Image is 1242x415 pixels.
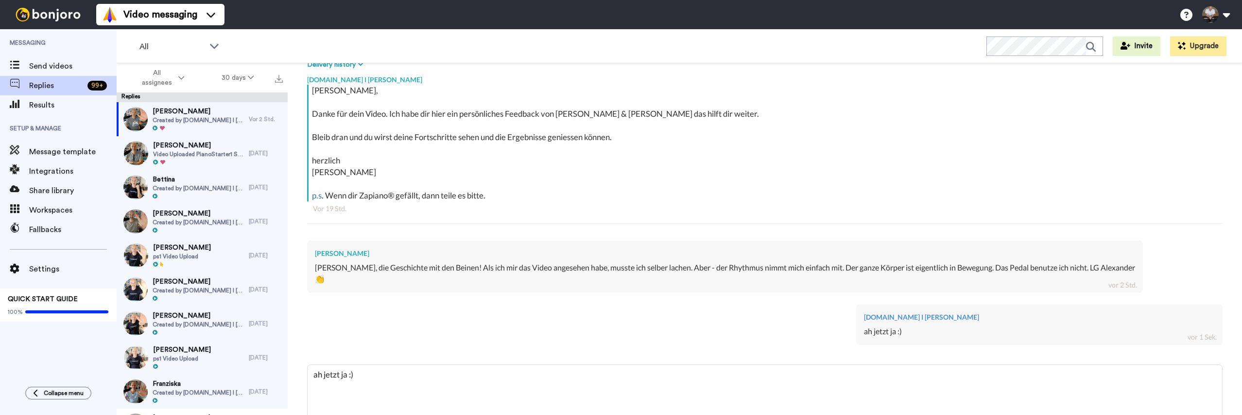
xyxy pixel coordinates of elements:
[123,209,148,234] img: efae74b4-f400-487b-ae84-1e138a2766a8-thumb.jpg
[153,355,211,362] span: ps1 Video Upload
[153,287,244,294] span: Created by [DOMAIN_NAME] I [PERSON_NAME]
[44,389,84,397] span: Collapse menu
[249,183,283,191] div: [DATE]
[117,375,288,409] a: FranziskaCreated by [DOMAIN_NAME] I [PERSON_NAME][DATE]
[1108,280,1137,290] div: vor 2 Std.
[29,146,117,158] span: Message template
[117,307,288,341] a: [PERSON_NAME]Created by [DOMAIN_NAME] I [PERSON_NAME][DATE]
[117,341,288,375] a: [PERSON_NAME]ps1 Video Upload[DATE]
[315,262,1135,273] div: [PERSON_NAME], die Geschichte mit den Beinen! Als ich mir das Video angesehen habe, musste ich se...
[249,252,283,259] div: [DATE]
[153,107,244,116] span: [PERSON_NAME]
[123,8,197,21] span: Video messaging
[117,102,288,136] a: [PERSON_NAME]Created by [DOMAIN_NAME] I [PERSON_NAME]Vor 2 Std.
[153,116,244,124] span: Created by [DOMAIN_NAME] I [PERSON_NAME]
[29,224,117,235] span: Fallbacks
[315,249,1135,258] div: [PERSON_NAME]
[12,8,85,21] img: bj-logo-header-white.svg
[153,277,244,287] span: [PERSON_NAME]
[123,175,148,199] img: 21493590-6e2d-4028-a311-5a6b373082ae-thumb.jpg
[87,81,107,90] div: 99 +
[249,149,283,157] div: [DATE]
[137,68,176,88] span: All assignees
[249,320,283,327] div: [DATE]
[153,345,211,355] span: [PERSON_NAME]
[312,85,1220,201] div: [PERSON_NAME], Danke für dein Video. Ich habe dir hier ein persönliches Feedback von [PERSON_NAME...
[153,243,211,253] span: [PERSON_NAME]
[117,204,288,238] a: [PERSON_NAME]Created by [DOMAIN_NAME] I [PERSON_NAME][DATE]
[249,354,283,361] div: [DATE]
[312,190,322,200] a: p.s
[203,69,273,87] button: 30 days
[123,311,148,336] img: e95051df-ca00-4f49-bc98-b8b1a24fddfe-thumb.jpg
[124,345,148,370] img: 98391825-70a0-4394-bded-b2b765101e5f-thumb.jpg
[29,185,117,197] span: Share library
[29,99,117,111] span: Results
[153,253,211,260] span: ps1 Video Upload
[25,387,91,399] button: Collapse menu
[29,80,84,91] span: Replies
[153,141,244,150] span: [PERSON_NAME]
[29,165,117,177] span: Integrations
[249,115,283,123] div: Vor 2 Std.
[102,7,118,22] img: vm-color.svg
[275,75,283,83] img: export.svg
[29,60,117,72] span: Send videos
[123,277,148,302] img: 63ba663d-6ee7-49bd-ab28-59f1cc37aec0-thumb.jpg
[123,107,148,131] img: 653b396a-d43b-49b8-b1ed-60c361c3a7d9-thumb.jpg
[153,389,244,397] span: Created by [DOMAIN_NAME] I [PERSON_NAME]
[864,326,1215,337] div: ah jetzt ja :)
[864,312,1215,322] div: [DOMAIN_NAME] I [PERSON_NAME]
[307,70,1223,85] div: [DOMAIN_NAME] I [PERSON_NAME]
[1170,36,1226,56] button: Upgrade
[124,243,148,268] img: 23b8878d-19a9-4768-9285-8c8a9c902a99-thumb.jpg
[8,308,23,316] span: 100%
[307,59,366,70] button: Delivery history
[153,311,244,321] span: [PERSON_NAME]
[119,64,203,91] button: All assignees
[1113,36,1160,56] button: Invite
[117,136,288,170] a: [PERSON_NAME]Video Uploaded PianoStarter1 Songs[DATE]
[272,71,286,85] button: Export all results that match these filters now.
[117,272,288,307] a: [PERSON_NAME]Created by [DOMAIN_NAME] I [PERSON_NAME][DATE]
[153,379,244,389] span: Franziska
[124,141,148,165] img: aedcb8a8-3247-492a-9824-e8502ad15a16-thumb.jpg
[29,204,117,216] span: Workspaces
[123,379,148,404] img: 91fba64c-b1e7-4ede-a60b-25b48883b06a-thumb.jpg
[315,273,1135,285] div: 👏
[153,184,244,192] span: Created by [DOMAIN_NAME] I [PERSON_NAME]
[249,217,283,225] div: [DATE]
[117,92,288,102] div: Replies
[8,296,78,303] span: QUICK START GUIDE
[117,170,288,204] a: BettinaCreated by [DOMAIN_NAME] I [PERSON_NAME][DATE]
[153,150,244,158] span: Video Uploaded PianoStarter1 Songs
[249,286,283,293] div: [DATE]
[1188,332,1217,342] div: vor 1 Sek.
[153,218,244,226] span: Created by [DOMAIN_NAME] I [PERSON_NAME]
[313,204,1217,214] div: Vor 19 Std.
[117,238,288,272] a: [PERSON_NAME]ps1 Video Upload[DATE]
[139,41,205,53] span: All
[249,388,283,396] div: [DATE]
[153,175,244,184] span: Bettina
[29,263,117,275] span: Settings
[153,321,244,328] span: Created by [DOMAIN_NAME] I [PERSON_NAME]
[153,209,244,218] span: [PERSON_NAME]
